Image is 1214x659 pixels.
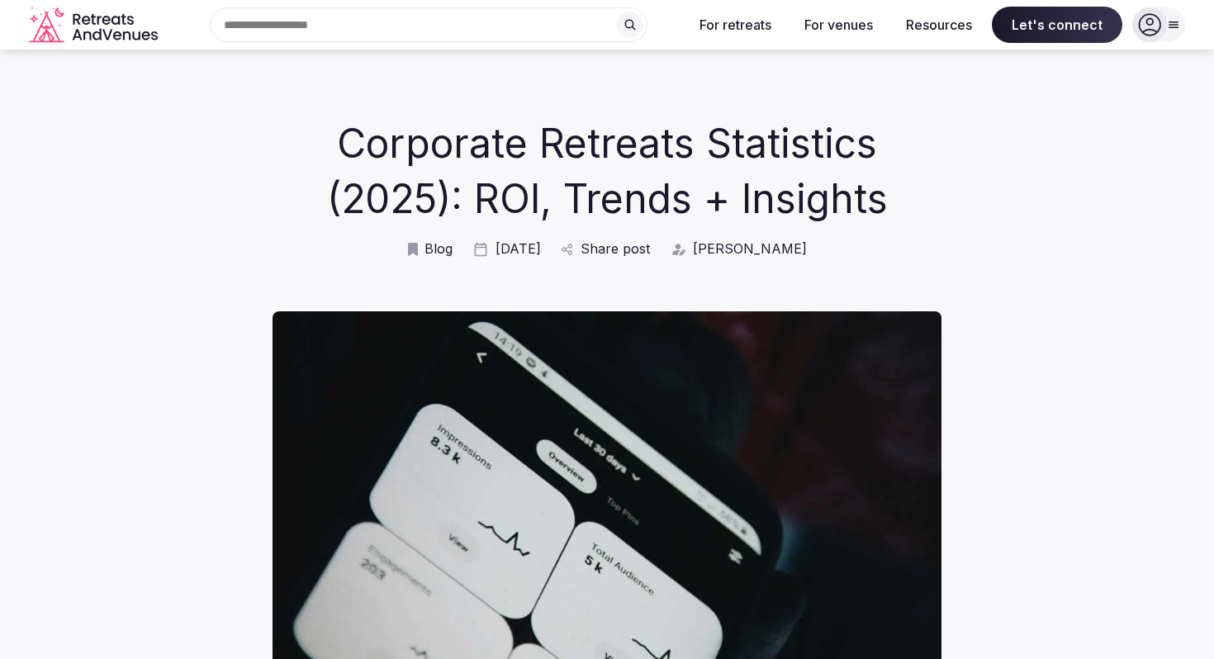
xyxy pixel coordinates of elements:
span: Blog [424,239,453,258]
span: [PERSON_NAME] [693,239,807,258]
span: Share post [581,239,650,258]
a: Visit the homepage [29,7,161,44]
span: Let's connect [992,7,1122,43]
svg: Retreats and Venues company logo [29,7,161,44]
button: For retreats [686,7,785,43]
a: Blog [408,239,453,258]
button: Resources [893,7,985,43]
button: For venues [791,7,886,43]
a: [PERSON_NAME] [670,239,807,258]
h1: Corporate Retreats Statistics (2025): ROI, Trends + Insights [315,116,899,226]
